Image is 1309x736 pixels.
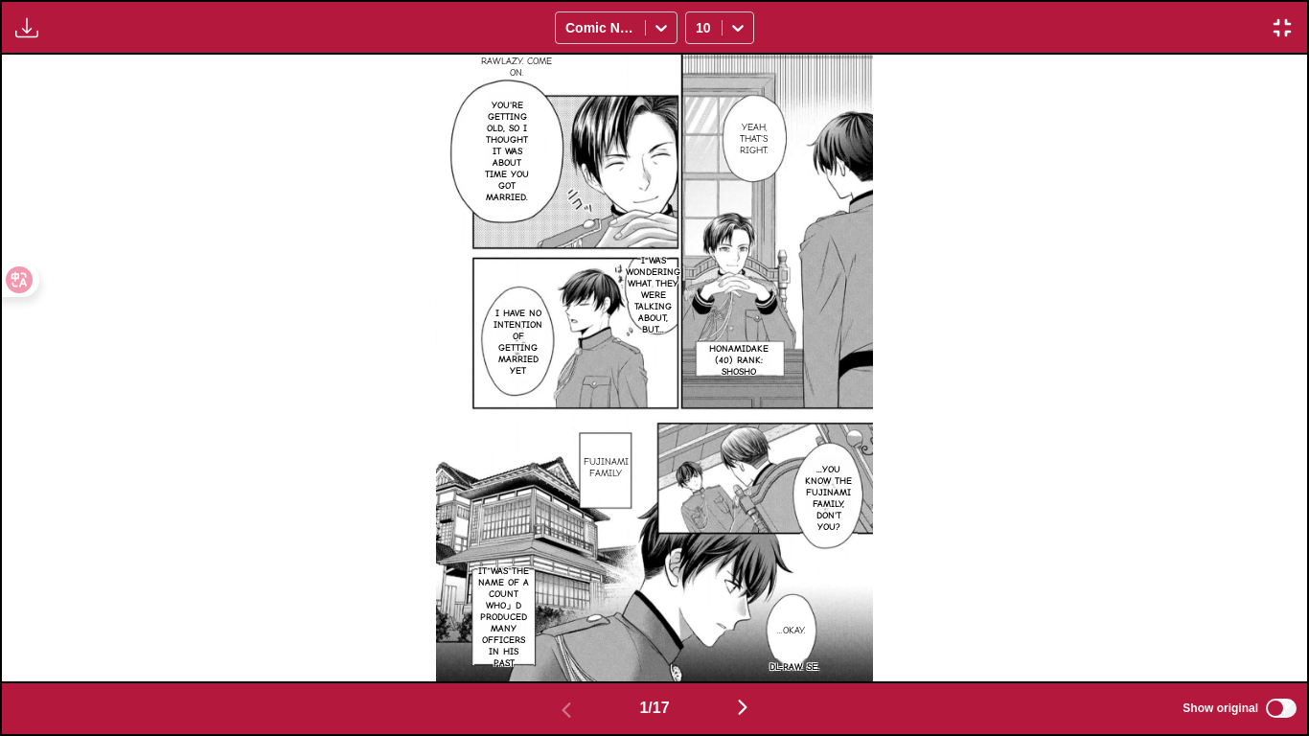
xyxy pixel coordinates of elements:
p: Fujinami family [580,452,632,483]
img: Manga Panel [436,55,873,680]
img: Download translated images [15,16,38,39]
p: DL-Raw. Se. [766,657,823,677]
img: Previous page [555,699,578,722]
p: Yeah, that's right. [736,118,772,160]
input: Show original [1266,699,1297,718]
p: ...You know the Fujinami family, don't you? [800,460,858,537]
span: Show original [1183,701,1258,715]
p: I was wondering what they were talking about, but... [622,251,684,339]
img: Next page [731,696,754,719]
p: You're getting old, so I thought it was about time you got married. [479,96,535,207]
p: It was the name of a count who」d produced many officers in his past [474,562,534,673]
p: ...Okay. [773,621,810,640]
span: 1 / 17 [639,700,669,717]
p: RawLazy. Come on. [471,52,563,82]
p: I have no intention of getting married yet [490,304,546,380]
p: Honamidake (40) rank: Shosho [701,339,776,381]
